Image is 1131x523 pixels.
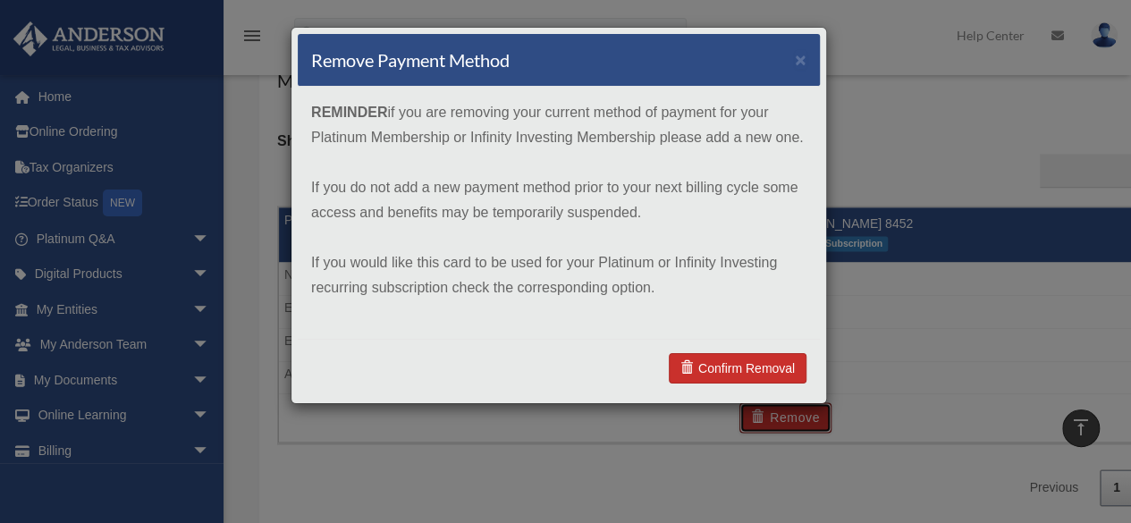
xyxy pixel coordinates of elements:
[311,47,510,72] h4: Remove Payment Method
[795,50,806,69] button: ×
[311,105,387,120] strong: REMINDER
[311,250,806,300] p: If you would like this card to be used for your Platinum or Infinity Investing recurring subscrip...
[298,87,820,339] div: if you are removing your current method of payment for your Platinum Membership or Infinity Inves...
[669,353,806,384] a: Confirm Removal
[311,175,806,225] p: If you do not add a new payment method prior to your next billing cycle some access and benefits ...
